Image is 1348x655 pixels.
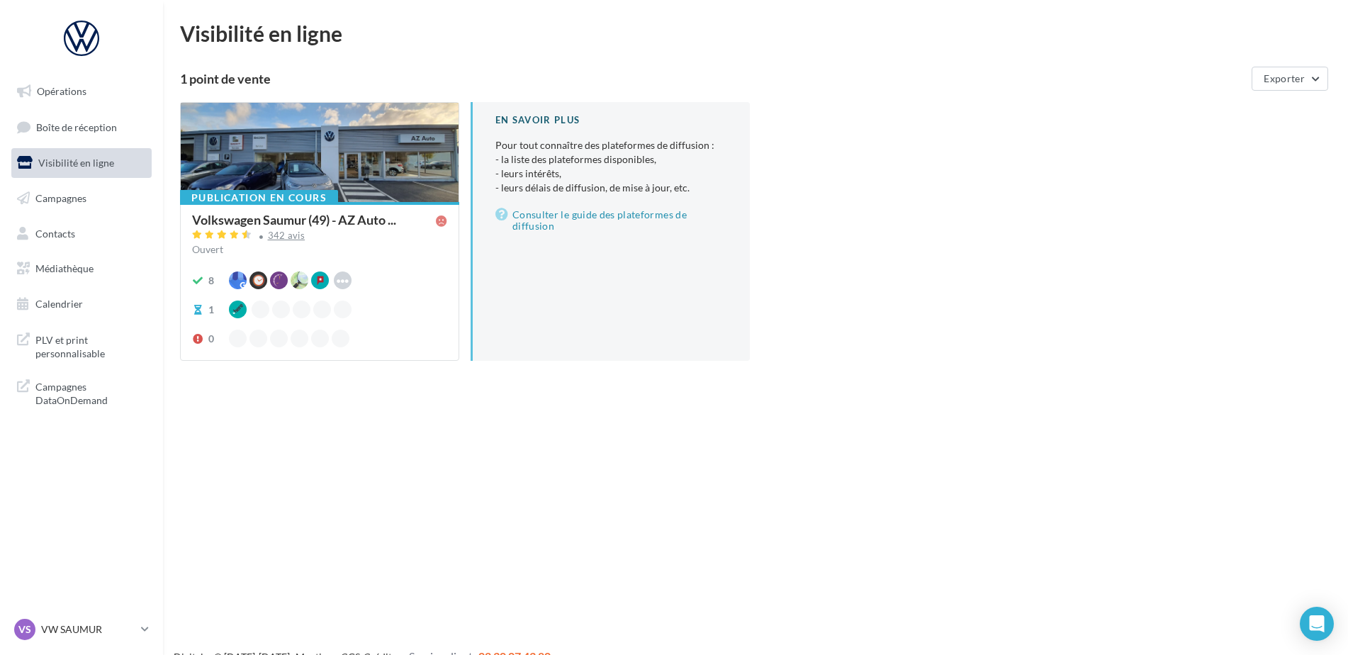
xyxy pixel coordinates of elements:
span: VS [18,622,31,637]
button: Exporter [1252,67,1328,91]
div: 8 [208,274,214,288]
a: PLV et print personnalisable [9,325,155,366]
a: Consulter le guide des plateformes de diffusion [495,206,727,235]
span: Opérations [37,85,86,97]
a: Boîte de réception [9,112,155,142]
span: Calendrier [35,298,83,310]
a: Médiathèque [9,254,155,284]
div: 1 point de vente [180,72,1246,85]
span: Contacts [35,227,75,239]
a: VS VW SAUMUR [11,616,152,643]
span: Volkswagen Saumur (49) - AZ Auto ... [192,213,396,226]
a: Campagnes DataOnDemand [9,371,155,413]
span: PLV et print personnalisable [35,330,146,361]
div: Visibilité en ligne [180,23,1331,44]
p: VW SAUMUR [41,622,135,637]
span: Ouvert [192,243,223,255]
span: Visibilité en ligne [38,157,114,169]
div: 1 [208,303,214,317]
span: Médiathèque [35,262,94,274]
span: Campagnes DataOnDemand [35,377,146,408]
span: Exporter [1264,72,1305,84]
li: - la liste des plateformes disponibles, [495,152,727,167]
div: En savoir plus [495,113,727,127]
span: Boîte de réception [36,121,117,133]
p: Pour tout connaître des plateformes de diffusion : [495,138,727,195]
span: Campagnes [35,192,86,204]
div: Publication en cours [180,190,338,206]
a: Calendrier [9,289,155,319]
a: Opérations [9,77,155,106]
a: 342 avis [192,228,447,245]
a: Visibilité en ligne [9,148,155,178]
div: Open Intercom Messenger [1300,607,1334,641]
div: 342 avis [268,231,305,240]
a: Campagnes [9,184,155,213]
a: Contacts [9,219,155,249]
li: - leurs délais de diffusion, de mise à jour, etc. [495,181,727,195]
div: 0 [208,332,214,346]
li: - leurs intérêts, [495,167,727,181]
